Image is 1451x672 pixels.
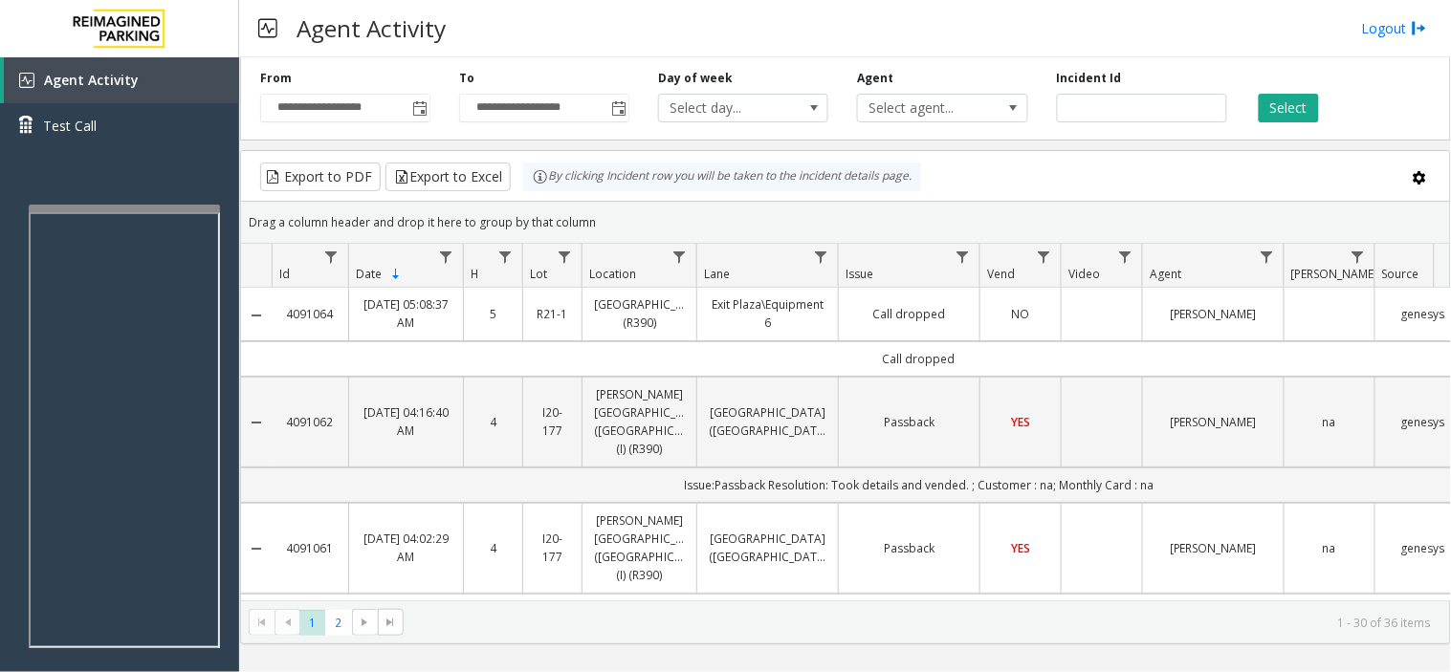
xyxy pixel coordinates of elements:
a: I20-177 [535,530,570,566]
span: Agent [1150,266,1181,282]
span: Id [279,266,290,282]
a: na [1296,413,1363,431]
span: YES [1011,540,1030,556]
span: Toggle popup [408,95,429,121]
a: H Filter Menu [493,244,518,270]
a: Issue Filter Menu [950,244,976,270]
span: [PERSON_NAME] [1291,266,1378,282]
a: Agent Filter Menu [1254,244,1280,270]
a: 4091061 [283,539,337,557]
button: Export to Excel [385,163,511,191]
a: [GEOGRAPHIC_DATA] ([GEOGRAPHIC_DATA]) [709,530,826,566]
span: Go to the next page [358,615,373,630]
span: Sortable [388,267,404,282]
a: [DATE] 04:16:40 AM [361,403,451,440]
span: Go to the next page [352,609,378,636]
a: 5 [475,305,511,323]
span: Location [589,266,636,282]
span: H [471,266,479,282]
a: Passback [850,413,968,431]
a: 4 [475,539,511,557]
a: Collapse Details [241,541,272,556]
a: Location Filter Menu [667,244,693,270]
label: To [459,70,474,87]
img: pageIcon [258,5,277,52]
span: Vend [987,266,1015,282]
label: From [260,70,292,87]
a: Video Filter Menu [1112,244,1138,270]
span: Lane [704,266,730,282]
img: 'icon' [19,73,34,88]
span: Toggle popup [607,95,628,121]
span: Video [1068,266,1100,282]
span: YES [1011,414,1030,430]
a: [PERSON_NAME][GEOGRAPHIC_DATA] ([GEOGRAPHIC_DATA]) (I) (R390) [594,511,685,585]
h3: Agent Activity [287,5,455,52]
a: Vend Filter Menu [1031,244,1057,270]
span: Lot [530,266,547,282]
a: Date Filter Menu [433,244,459,270]
a: Collapse Details [241,308,272,323]
span: Page 2 [325,610,351,636]
label: Agent [857,70,893,87]
a: Id Filter Menu [319,244,344,270]
a: YES [992,413,1049,431]
a: [GEOGRAPHIC_DATA] ([GEOGRAPHIC_DATA]) [709,403,826,440]
a: I20-177 [535,403,570,440]
a: [GEOGRAPHIC_DATA] (R390) [594,295,685,332]
a: Passback [850,539,968,557]
a: Lane Filter Menu [808,244,834,270]
a: Lot Filter Menu [552,244,578,270]
a: [PERSON_NAME] [1154,413,1272,431]
div: By clicking Incident row you will be taken to the incident details page. [523,163,921,191]
kendo-pager-info: 1 - 30 of 36 items [415,615,1431,631]
button: Select [1259,94,1319,122]
a: Agent Activity [4,57,239,103]
button: Export to PDF [260,163,381,191]
img: infoIcon.svg [533,169,548,184]
a: Call dropped [850,305,968,323]
span: Agent Activity [44,71,139,89]
span: Go to the last page [378,609,404,636]
span: Date [356,266,382,282]
label: Incident Id [1057,70,1122,87]
a: 4 [475,413,511,431]
div: Drag a column header and drop it here to group by that column [241,206,1450,239]
a: [DATE] 04:02:29 AM [361,530,451,566]
span: Select agent... [858,95,993,121]
a: Exit Plaza\Equipment 6 [709,295,826,332]
a: na [1296,539,1363,557]
span: NO [1012,306,1030,322]
a: Parker Filter Menu [1345,244,1371,270]
span: Page 1 [299,610,325,636]
a: Collapse Details [241,415,272,430]
a: 4091062 [283,413,337,431]
a: [PERSON_NAME][GEOGRAPHIC_DATA] ([GEOGRAPHIC_DATA]) (I) (R390) [594,385,685,459]
a: [DATE] 05:08:37 AM [361,295,451,332]
span: Select day... [659,95,794,121]
a: YES [992,539,1049,557]
a: NO [992,305,1049,323]
a: [PERSON_NAME] [1154,539,1272,557]
span: Source [1382,266,1419,282]
a: [PERSON_NAME] [1154,305,1272,323]
label: Day of week [658,70,733,87]
span: Test Call [43,116,97,136]
div: Data table [241,244,1450,600]
a: 4091064 [283,305,337,323]
span: Issue [846,266,873,282]
a: R21-1 [535,305,570,323]
img: logout [1412,18,1427,38]
span: Go to the last page [383,615,398,630]
a: Logout [1362,18,1427,38]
